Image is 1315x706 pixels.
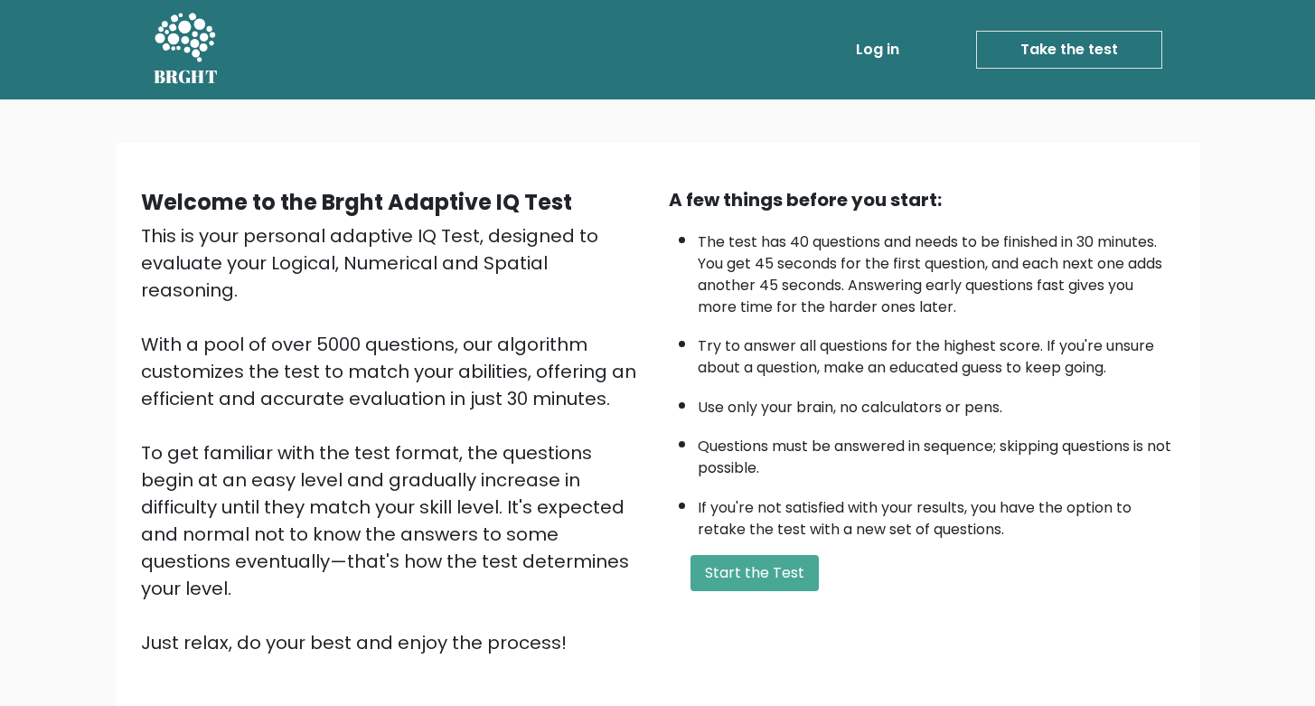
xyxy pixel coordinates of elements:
[698,326,1175,379] li: Try to answer all questions for the highest score. If you're unsure about a question, make an edu...
[141,222,647,656] div: This is your personal adaptive IQ Test, designed to evaluate your Logical, Numerical and Spatial ...
[976,31,1162,69] a: Take the test
[698,427,1175,479] li: Questions must be answered in sequence; skipping questions is not possible.
[154,7,219,92] a: BRGHT
[690,555,819,591] button: Start the Test
[141,187,572,217] b: Welcome to the Brght Adaptive IQ Test
[698,222,1175,318] li: The test has 40 questions and needs to be finished in 30 minutes. You get 45 seconds for the firs...
[669,186,1175,213] div: A few things before you start:
[154,66,219,88] h5: BRGHT
[698,488,1175,541] li: If you're not satisfied with your results, you have the option to retake the test with a new set ...
[849,32,906,68] a: Log in
[698,388,1175,419] li: Use only your brain, no calculators or pens.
